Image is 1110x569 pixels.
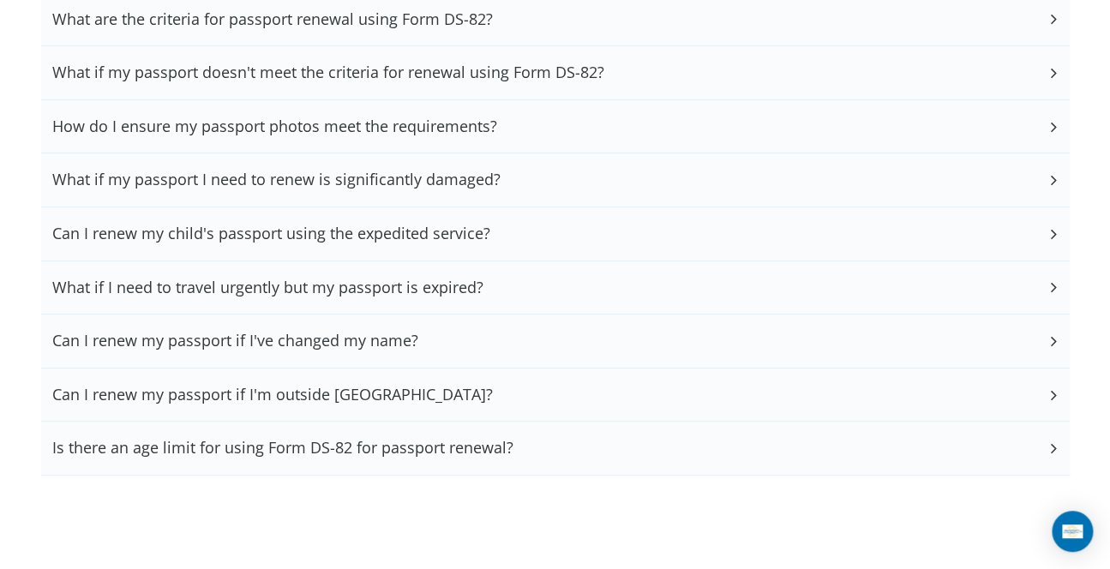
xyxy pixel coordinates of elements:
h3: Can I renew my passport if I've changed my name? [52,332,418,350]
h3: Can I renew my child's passport using the expedited service? [52,225,490,243]
h3: What if my passport doesn't meet the criteria for renewal using Form DS-82? [52,63,604,82]
div: Open Intercom Messenger [1052,511,1093,552]
h3: What if my passport I need to renew is significantly damaged? [52,171,501,189]
h3: What if I need to travel urgently but my passport is expired? [52,279,483,297]
h3: What are the criteria for passport renewal using Form DS-82? [52,10,493,29]
h3: Is there an age limit for using Form DS-82 for passport renewal? [52,439,513,458]
h3: How do I ensure my passport photos meet the requirements? [52,117,497,136]
h3: Can I renew my passport if I'm outside [GEOGRAPHIC_DATA]? [52,386,493,404]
